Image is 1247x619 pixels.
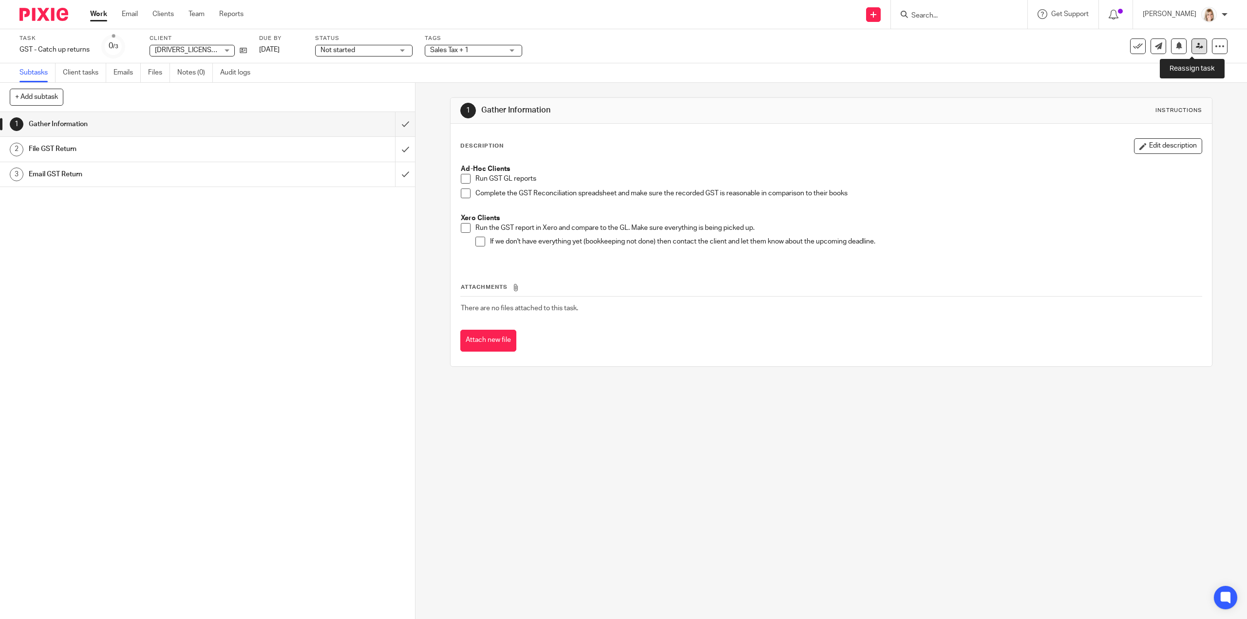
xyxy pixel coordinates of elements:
[1051,11,1089,18] span: Get Support
[1143,9,1196,19] p: [PERSON_NAME]
[1134,138,1202,154] button: Edit description
[152,9,174,19] a: Clients
[425,35,522,42] label: Tags
[259,46,280,53] span: [DATE]
[461,215,500,222] strong: Xero Clients
[113,63,141,82] a: Emails
[1201,7,1217,22] img: Tayler%20Headshot%20Compressed%20Resized%202.jpg
[475,223,1201,233] p: Run the GST report in Xero and compare to the GL. Make sure everything is being picked up.
[475,188,1201,198] p: Complete the GST Reconciliation spreadsheet and make sure the recorded GST is reasonable in compa...
[460,103,476,118] div: 1
[90,9,107,19] a: Work
[10,117,23,131] div: 1
[150,35,247,42] label: Client
[155,47,344,54] span: [DRIVERS_LICENSE_NUMBER] Alberta Ltd. ([PERSON_NAME])
[122,9,138,19] a: Email
[315,35,413,42] label: Status
[189,9,205,19] a: Team
[177,63,213,82] a: Notes (0)
[460,142,504,150] p: Description
[461,166,510,172] strong: Ad-Hoc Clients
[460,330,516,352] button: Attach new file
[29,117,266,131] h1: Gather Information
[259,35,303,42] label: Due by
[19,45,90,55] div: GST - Catch up returns
[109,40,118,52] div: 0
[220,63,258,82] a: Audit logs
[10,143,23,156] div: 2
[461,305,578,312] span: There are no files attached to this task.
[148,63,170,82] a: Files
[19,35,90,42] label: Task
[29,167,266,182] h1: Email GST Return
[461,284,508,290] span: Attachments
[1155,107,1202,114] div: Instructions
[29,142,266,156] h1: File GST Return
[475,174,1201,184] p: Run GST GL reports
[910,12,998,20] input: Search
[63,63,106,82] a: Client tasks
[19,63,56,82] a: Subtasks
[19,8,68,21] img: Pixie
[490,237,1201,246] p: If we don't have everything yet (bookkeeping not done) then contact the client and let them know ...
[219,9,244,19] a: Reports
[321,47,355,54] span: Not started
[430,47,469,54] span: Sales Tax + 1
[10,168,23,181] div: 3
[10,89,63,105] button: + Add subtask
[113,44,118,49] small: /3
[481,105,852,115] h1: Gather Information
